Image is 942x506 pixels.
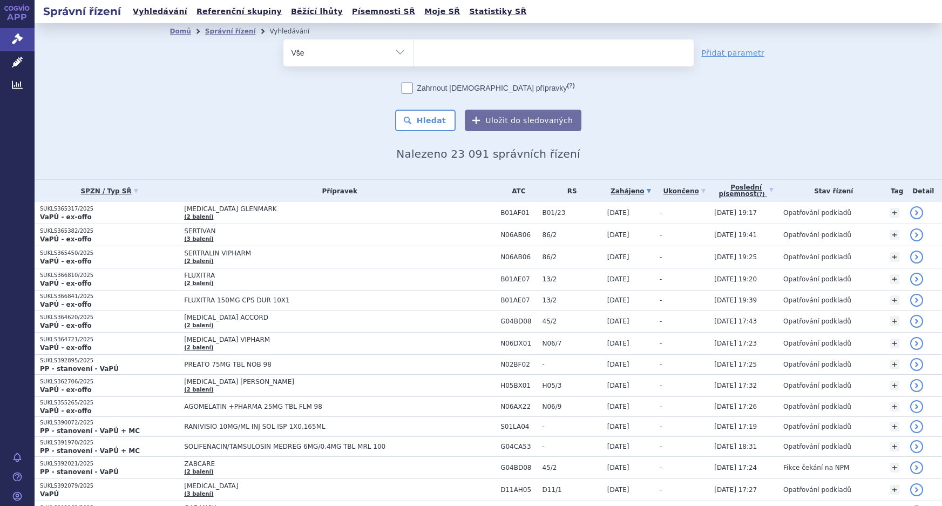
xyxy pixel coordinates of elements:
span: H05BX01 [500,382,537,389]
span: [DATE] 19:20 [714,275,757,283]
span: Opatřování podkladů [783,423,851,430]
a: Ukončeno [660,184,709,199]
a: + [890,442,899,451]
span: N06/9 [543,403,602,410]
span: [DATE] 18:31 [714,443,757,450]
a: detail [910,315,923,328]
span: N06AB06 [500,231,537,239]
p: SUKLS390072/2025 [40,419,179,427]
span: B01AE07 [500,275,537,283]
abbr: (?) [757,191,765,198]
a: detail [910,400,923,413]
span: S01LA04 [500,423,537,430]
a: detail [910,440,923,453]
span: [DATE] [607,253,629,261]
span: [MEDICAL_DATA] VIPHARM [184,336,454,343]
strong: PP - stanovení - VaPÚ [40,365,119,373]
p: SUKLS364620/2025 [40,314,179,321]
a: + [890,381,899,390]
strong: VaPÚ - ex-offo [40,235,92,243]
a: detail [910,273,923,286]
th: ATC [495,180,537,202]
span: [DATE] 17:43 [714,318,757,325]
a: + [890,339,899,348]
span: Opatřování podkladů [783,253,851,261]
span: 45/2 [543,318,602,325]
li: Vyhledávání [269,23,323,39]
a: Přidat parametr [702,48,765,58]
span: - [660,464,662,471]
a: (2 balení) [184,280,213,286]
a: Moje SŘ [421,4,463,19]
a: (3 balení) [184,236,213,242]
span: [DATE] 17:24 [714,464,757,471]
a: detail [910,420,923,433]
a: Poslednípísemnost(?) [714,180,778,202]
span: Opatřování podkladů [783,382,851,389]
span: N06AB06 [500,253,537,261]
a: + [890,252,899,262]
span: N06/7 [543,340,602,347]
span: [DATE] 17:26 [714,403,757,410]
span: Opatřování podkladů [783,231,851,239]
span: Opatřování podkladů [783,361,851,368]
span: [DATE] 19:39 [714,296,757,304]
p: SUKLS392895/2025 [40,357,179,365]
a: Referenční skupiny [193,4,285,19]
span: 45/2 [543,464,602,471]
span: SERTIVAN [184,227,454,235]
a: detail [910,379,923,392]
span: [DATE] [607,423,629,430]
span: Fikce čekání na NPM [783,464,849,471]
span: [DATE] 19:25 [714,253,757,261]
a: detail [910,251,923,264]
span: [DATE] [607,361,629,368]
a: + [890,274,899,284]
span: Opatřování podkladů [783,486,851,494]
p: SUKLS364721/2025 [40,336,179,343]
span: FLUXITRA 150MG CPS DUR 10X1 [184,296,454,304]
strong: PP - stanovení - VaPÚ [40,468,119,476]
a: Zahájeno [607,184,654,199]
a: Statistiky SŘ [466,4,530,19]
a: + [890,295,899,305]
p: SUKLS392021/2025 [40,460,179,468]
strong: VaPÚ - ex-offo [40,344,92,352]
strong: PP - stanovení - VaPÚ + MC [40,427,140,435]
span: - [660,253,662,261]
a: (2 balení) [184,322,213,328]
span: D11/1 [543,486,602,494]
strong: VaPÚ - ex-offo [40,386,92,394]
p: SUKLS366841/2025 [40,293,179,300]
a: + [890,422,899,431]
strong: VaPÚ - ex-offo [40,407,92,415]
span: [DATE] [607,340,629,347]
span: H05/3 [543,382,602,389]
span: [DATE] [607,486,629,494]
span: - [660,403,662,410]
span: - [660,443,662,450]
a: + [890,208,899,218]
span: - [660,231,662,239]
span: [DATE] 17:19 [714,423,757,430]
a: Vyhledávání [130,4,191,19]
span: [DATE] 19:41 [714,231,757,239]
span: B01/23 [543,209,602,217]
span: [DATE] [607,382,629,389]
span: ZABCARE [184,460,454,468]
span: [DATE] [607,231,629,239]
strong: VaPÚ - ex-offo [40,301,92,308]
p: SUKLS391970/2025 [40,439,179,447]
span: 13/2 [543,275,602,283]
th: Detail [905,180,942,202]
span: Nalezeno 23 091 správních řízení [396,147,580,160]
span: B01AE07 [500,296,537,304]
strong: VaPÚ - ex-offo [40,213,92,221]
span: - [660,486,662,494]
abbr: (?) [567,82,574,89]
p: SUKLS365382/2025 [40,227,179,235]
span: [DATE] [607,464,629,471]
strong: VaPÚ - ex-offo [40,258,92,265]
a: + [890,316,899,326]
strong: VaPÚ - ex-offo [40,280,92,287]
